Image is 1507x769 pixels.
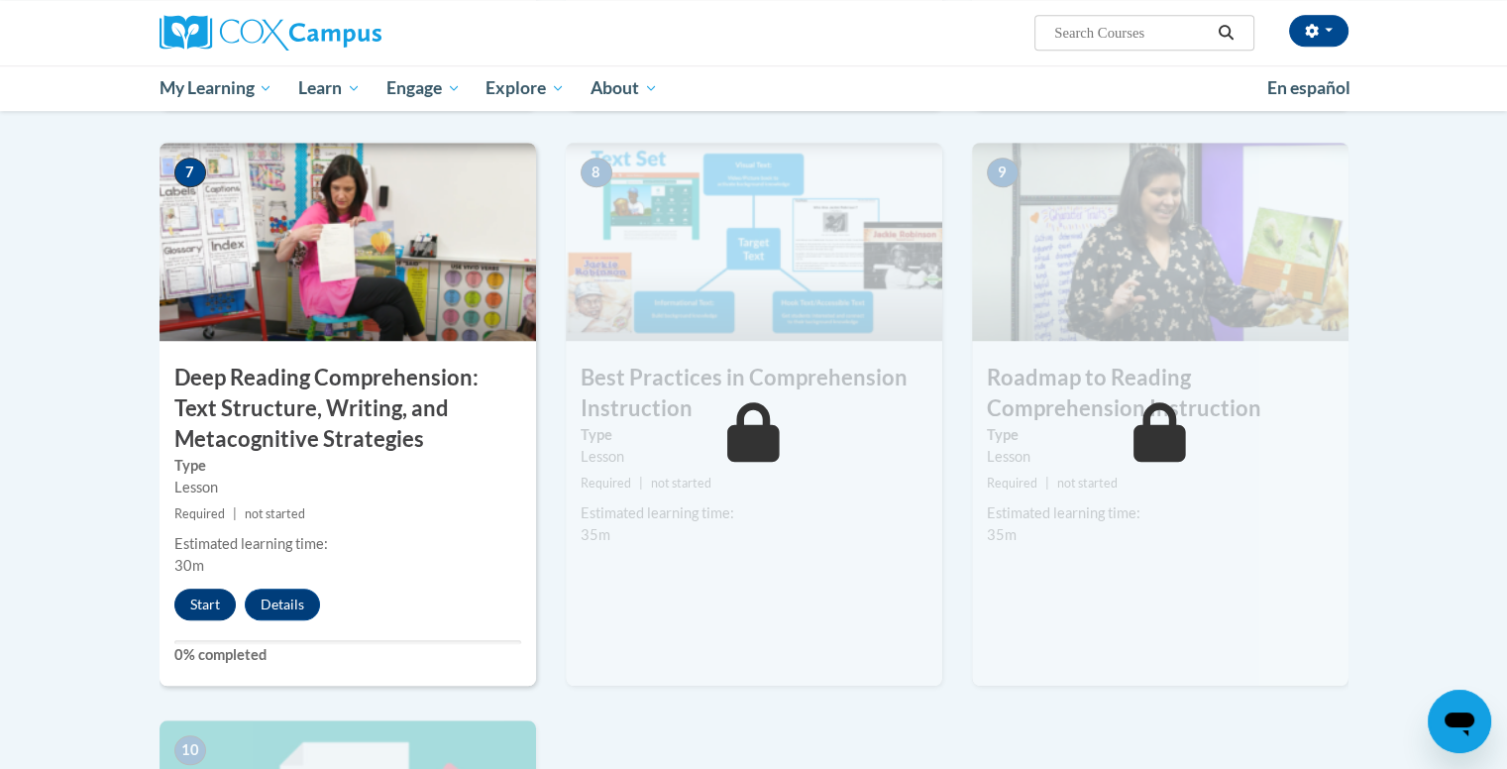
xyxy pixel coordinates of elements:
span: not started [651,476,711,491]
a: Explore [473,65,578,111]
label: 0% completed [174,644,521,666]
span: Learn [298,76,361,100]
a: Engage [374,65,474,111]
button: Account Settings [1289,15,1348,47]
img: Course Image [566,143,942,341]
div: Estimated learning time: [987,502,1334,524]
iframe: Button to launch messaging window [1428,690,1491,753]
span: Engage [386,76,461,100]
span: Required [987,476,1037,491]
label: Type [174,455,521,477]
a: En español [1254,67,1363,109]
span: not started [1057,476,1118,491]
span: En español [1267,77,1350,98]
div: Lesson [581,446,927,468]
div: Estimated learning time: [174,533,521,555]
div: Lesson [174,477,521,498]
span: 35m [987,526,1017,543]
a: My Learning [147,65,286,111]
span: About [591,76,658,100]
h3: Roadmap to Reading Comprehension Instruction [972,363,1348,424]
span: Explore [485,76,565,100]
span: 30m [174,557,204,574]
span: Required [581,476,631,491]
div: Lesson [987,446,1334,468]
label: Type [581,424,927,446]
div: Main menu [130,65,1378,111]
a: Learn [285,65,374,111]
span: Required [174,506,225,521]
div: Estimated learning time: [581,502,927,524]
input: Search Courses [1052,21,1211,45]
span: 10 [174,735,206,765]
span: | [1045,476,1049,491]
span: | [639,476,643,491]
span: 7 [174,158,206,187]
span: 9 [987,158,1019,187]
button: Details [245,589,320,620]
span: 35m [581,526,610,543]
button: Search [1211,21,1240,45]
span: | [233,506,237,521]
img: Course Image [160,143,536,341]
h3: Best Practices in Comprehension Instruction [566,363,942,424]
h3: Deep Reading Comprehension: Text Structure, Writing, and Metacognitive Strategies [160,363,536,454]
a: About [578,65,671,111]
img: Course Image [972,143,1348,341]
span: not started [245,506,305,521]
span: 8 [581,158,612,187]
a: Cox Campus [160,15,536,51]
button: Start [174,589,236,620]
label: Type [987,424,1334,446]
span: My Learning [159,76,272,100]
img: Cox Campus [160,15,381,51]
